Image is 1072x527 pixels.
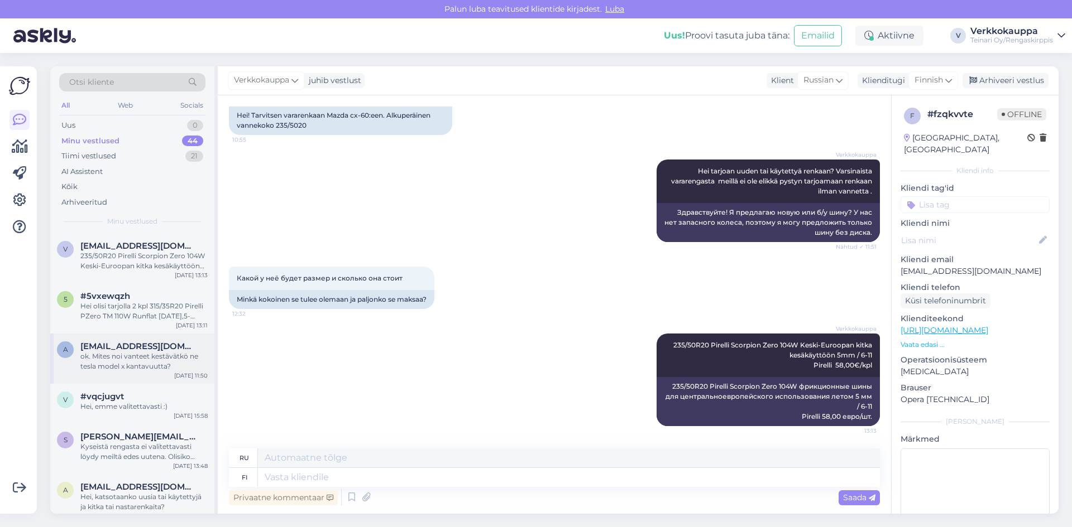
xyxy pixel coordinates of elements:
[970,27,1065,45] a: VerkkokauppaTeinari Oy/Rengaskirppis
[174,512,208,520] div: [DATE] 13:28
[901,166,1050,176] div: Kliendi info
[63,245,68,253] span: v
[80,241,197,251] span: valerigorbachov@gmail.com
[107,216,157,226] span: Minu vestlused
[901,254,1050,265] p: Kliendi email
[910,112,915,120] span: f
[901,354,1050,366] p: Operatsioonisüsteem
[240,448,249,467] div: ru
[80,341,197,351] span: ari.sharif@kanresta.fi
[664,30,685,41] b: Uus!
[963,73,1049,88] div: Arhiveeri vestlus
[185,151,203,162] div: 21
[950,28,966,43] div: V
[304,75,361,86] div: juhib vestlust
[174,412,208,420] div: [DATE] 15:58
[997,108,1046,120] span: Offline
[970,27,1053,36] div: Verkkokauppa
[175,271,208,279] div: [DATE] 13:13
[59,98,72,113] div: All
[915,74,943,86] span: Finnish
[843,492,875,502] span: Saada
[794,25,842,46] button: Emailid
[855,26,923,46] div: Aktiivne
[234,74,289,86] span: Verkkokauppa
[229,490,338,505] div: Privaatne kommentaar
[176,321,208,330] div: [DATE] 13:11
[64,295,68,303] span: 5
[229,290,434,309] div: Minkä kokoinen se tulee olemaan ja paljonko se maksaa?
[901,340,1050,350] p: Vaata edasi ...
[69,76,114,88] span: Otsi kliente
[901,417,1050,427] div: [PERSON_NAME]
[80,442,208,462] div: Kyseistä rengasta ei valitettavasti löydy meiltä edes uutena. Olisiko mahdollista saada autosi re...
[237,274,403,282] span: Какой у неё будет размер и сколько она стоит
[970,36,1053,45] div: Teinari Oy/Rengaskirppis
[901,313,1050,325] p: Klienditeekond
[173,462,208,470] div: [DATE] 13:48
[835,427,877,435] span: 13:13
[80,402,208,412] div: Hei, emme valitettavasti :)
[178,98,205,113] div: Socials
[80,482,197,492] span: abdu.shiran@gmail.com
[61,166,103,177] div: AI Assistent
[232,136,274,144] span: 10:55
[901,196,1050,213] input: Lisa tag
[901,366,1050,378] p: [MEDICAL_DATA]
[602,4,628,14] span: Luba
[61,136,119,147] div: Minu vestlused
[80,301,208,321] div: Hei olisi tarjolla 2 kpl 315/35R20 Pirelli PZero TM 110W Runflat [DATE],5-5mm # / 6-22 40,00€/kpl...
[229,106,452,135] div: Hei! Tarvitsen vararenkaan Mazda cx-60:een. Alkuperäinen vannekoko 235/5020
[64,436,68,444] span: s
[901,394,1050,405] p: Opera [TECHNICAL_ID]
[671,167,874,195] span: Hei tarjoan uuden tai käytettyä renkaan? Varsinaista vararengasta meillä ei ole elikkä pystyn tar...
[803,74,834,86] span: Russian
[232,310,274,318] span: 12:32
[901,382,1050,394] p: Brauser
[80,251,208,271] div: 235/50R20 Pirelli Scorpion Zero 104W Keski-Euroopan kitka kesäkäyttöön 5mm / 6-11 Pirelli 58,00€/kpl
[182,136,203,147] div: 44
[904,132,1027,156] div: [GEOGRAPHIC_DATA], [GEOGRAPHIC_DATA]
[673,341,874,369] span: 235/50R20 Pirelli Scorpion Zero 104W Keski-Euroopan kitka kesäkäyttöön 5mm / 6-11 Pirelli 58,00€/kpl
[63,345,68,354] span: a
[61,181,78,192] div: Kõik
[767,75,794,86] div: Klient
[80,291,130,301] span: #5vxewqzh
[187,120,203,131] div: 0
[9,75,30,96] img: Askly Logo
[835,325,877,333] span: Verkkokauppa
[80,351,208,371] div: ok. Mites noi vanteet kestävätkö ne tesla model x kantavuutta?
[835,243,877,251] span: Nähtud ✓ 11:51
[901,293,990,308] div: Küsi telefoninumbrit
[901,433,1050,445] p: Märkmed
[927,108,997,121] div: # fzqkvvte
[80,391,124,402] span: #vqcjugvt
[80,432,197,442] span: salim.fennane@gmail.com
[61,197,107,208] div: Arhiveeritud
[61,120,75,131] div: Uus
[80,492,208,512] div: Hei, katsotaanko uusia tai käytettyjä ja kitka tai nastarenkaita?
[657,203,880,242] div: Здравствуйте! Я предлагаю новую или б/у шину? У нас нет запасного колеса, поэтому я могу предложи...
[901,234,1037,246] input: Lisa nimi
[174,371,208,380] div: [DATE] 11:50
[901,325,988,335] a: [URL][DOMAIN_NAME]
[63,395,68,404] span: v
[901,282,1050,293] p: Kliendi telefon
[901,182,1050,194] p: Kliendi tag'id
[657,377,880,426] div: 235/50R20 Pirelli Scorpion Zero 104W фрикционные шины для центральноевропейского использования ле...
[116,98,135,113] div: Web
[858,75,905,86] div: Klienditugi
[901,217,1050,229] p: Kliendi nimi
[242,468,247,487] div: fi
[61,151,116,162] div: Tiimi vestlused
[664,29,789,42] div: Proovi tasuta juba täna:
[63,486,68,494] span: a
[835,151,877,159] span: Verkkokauppa
[901,265,1050,277] p: [EMAIL_ADDRESS][DOMAIN_NAME]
